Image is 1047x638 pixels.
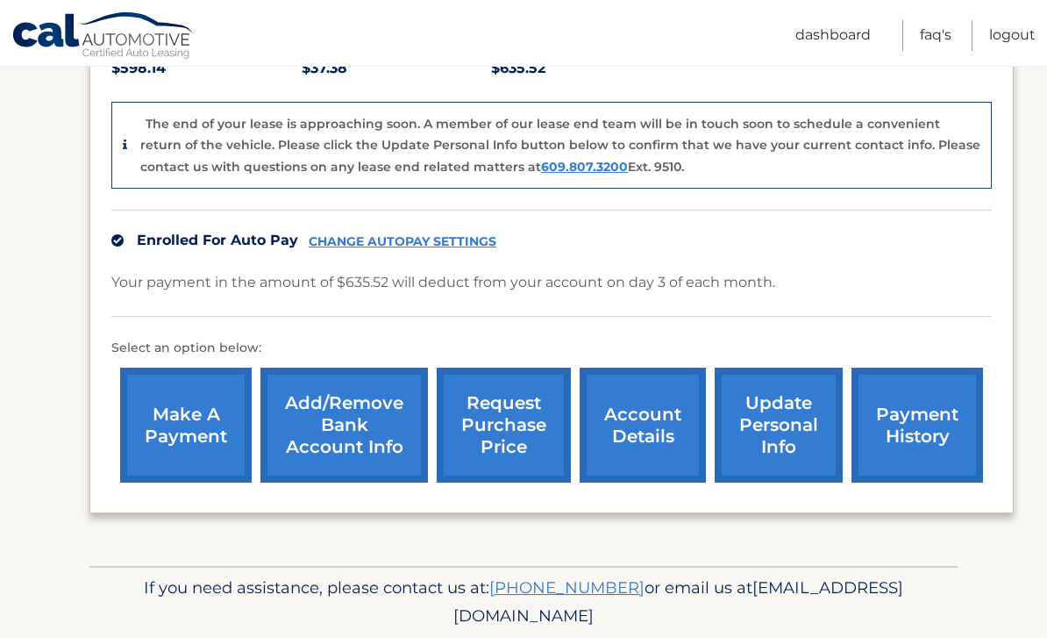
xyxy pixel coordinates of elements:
a: 609.807.3200 [541,159,628,175]
a: [PHONE_NUMBER] [489,577,645,598]
p: The end of your lease is approaching soon. A member of our lease end team will be in touch soon t... [140,116,980,175]
a: update personal info [715,368,843,483]
a: Add/Remove bank account info [260,368,428,483]
a: account details [580,368,706,483]
a: payment history [851,368,983,483]
p: Your payment in the amount of $635.52 will deduct from your account on day 3 of each month. [111,270,775,295]
a: Logout [989,20,1036,51]
a: Cal Automotive [11,11,196,62]
a: CHANGE AUTOPAY SETTINGS [309,234,496,249]
p: If you need assistance, please contact us at: or email us at [101,574,946,630]
p: $37.38 [302,56,492,81]
a: Dashboard [795,20,871,51]
p: $598.14 [111,56,302,81]
a: FAQ's [920,20,951,51]
span: [EMAIL_ADDRESS][DOMAIN_NAME] [453,577,903,626]
a: request purchase price [437,368,571,483]
p: $635.52 [491,56,681,81]
span: Enrolled For Auto Pay [137,232,298,248]
img: check.svg [111,234,124,247]
p: Select an option below: [111,338,992,359]
a: make a payment [120,368,252,483]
